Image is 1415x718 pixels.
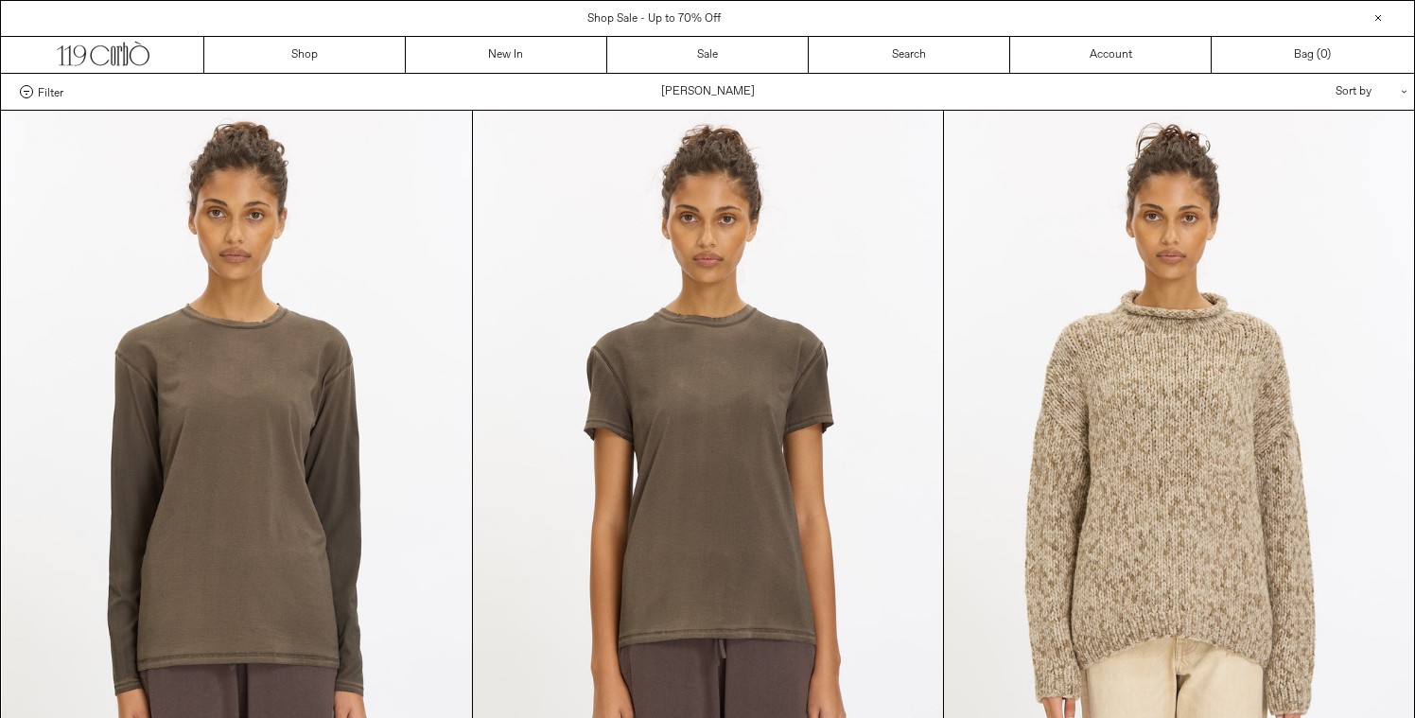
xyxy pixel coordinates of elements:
a: New In [406,37,607,73]
div: Sort by [1225,74,1395,110]
a: Bag () [1212,37,1413,73]
span: 0 [1320,47,1327,62]
a: Account [1010,37,1212,73]
a: Search [809,37,1010,73]
a: Sale [607,37,809,73]
span: Filter [38,85,63,98]
span: ) [1320,46,1331,63]
a: Shop [204,37,406,73]
a: Shop Sale - Up to 70% Off [587,11,721,26]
